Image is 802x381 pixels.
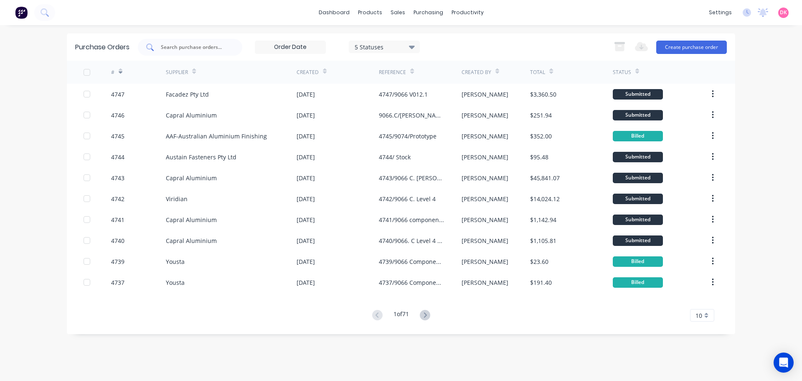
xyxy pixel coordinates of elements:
div: settings [705,6,736,19]
div: [DATE] [297,257,315,266]
div: productivity [447,6,488,19]
div: [DATE] [297,174,315,182]
div: [PERSON_NAME] [462,111,508,120]
div: Submitted [613,215,663,225]
div: [PERSON_NAME] [462,132,508,141]
div: # [111,69,114,76]
div: [DATE] [297,215,315,224]
div: $23.60 [530,257,548,266]
div: Capral Aluminium [166,174,217,182]
span: 10 [695,311,702,320]
span: DK [780,9,787,16]
div: [DATE] [297,278,315,287]
div: [DATE] [297,236,315,245]
div: 5 Statuses [355,42,414,51]
div: Supplier [166,69,188,76]
input: Search purchase orders... [160,43,229,51]
div: Facadez Pty Ltd [166,90,209,99]
div: AAF-Australian Aluminium Finishing [166,132,267,141]
a: dashboard [315,6,354,19]
input: Order Date [255,41,325,54]
div: 4739/9066 Component stock [379,257,444,266]
div: $3,360.50 [530,90,556,99]
div: Capral Aluminium [166,236,217,245]
div: 4737/9066 Component Stock [379,278,444,287]
div: 4742 [111,194,124,203]
div: [DATE] [297,90,315,99]
div: $14,024.12 [530,194,560,203]
div: 4740 [111,236,124,245]
div: Submitted [613,194,663,204]
div: $45,841.07 [530,174,560,182]
div: 4747 [111,90,124,99]
div: 9066.C/[PERSON_NAME] glazing component [379,111,444,120]
div: 4744/ Stock [379,153,411,161]
div: $352.00 [530,132,552,141]
div: 4746 [111,111,124,120]
div: 1 of 71 [393,309,409,322]
div: [DATE] [297,132,315,141]
div: Submitted [613,235,663,246]
div: $191.40 [530,278,552,287]
div: Billed [613,256,663,267]
div: Billed [613,277,663,288]
div: 4740/9066. C Level 4 Material [379,236,444,245]
img: Factory [15,6,28,19]
div: $95.48 [530,153,548,161]
div: Yousta [166,278,185,287]
div: Created [297,69,319,76]
div: Submitted [613,89,663,100]
div: [DATE] [297,194,315,203]
div: 4743 [111,174,124,182]
div: 4741/9066 components + Extrusions [379,215,444,224]
div: [PERSON_NAME] [462,257,508,266]
div: Open Intercom Messenger [774,353,794,373]
div: products [354,6,386,19]
div: Total [530,69,545,76]
div: Created By [462,69,491,76]
div: [PERSON_NAME] [462,194,508,203]
div: 4737 [111,278,124,287]
div: [PERSON_NAME] [462,236,508,245]
div: Viridian [166,194,188,203]
div: $1,105.81 [530,236,556,245]
div: Purchase Orders [75,42,129,52]
div: 4743/9066 C. [PERSON_NAME] Internal Material in [GEOGRAPHIC_DATA] [379,174,444,182]
div: [PERSON_NAME] [462,153,508,161]
div: sales [386,6,409,19]
div: 4744 [111,153,124,161]
div: Submitted [613,152,663,162]
div: Reference [379,69,406,76]
div: 4745 [111,132,124,141]
div: [PERSON_NAME] [462,215,508,224]
div: Austain Fasteners Pty Ltd [166,153,236,161]
div: [DATE] [297,153,315,161]
div: Billed [613,131,663,141]
div: $1,142.94 [530,215,556,224]
div: [PERSON_NAME] [462,278,508,287]
div: Submitted [613,173,663,183]
div: Status [613,69,631,76]
div: [PERSON_NAME] [462,174,508,182]
div: Capral Aluminium [166,111,217,120]
div: [DATE] [297,111,315,120]
button: Create purchase order [656,41,727,54]
div: [PERSON_NAME] [462,90,508,99]
div: 4739 [111,257,124,266]
div: 4742/9066 C. Level 4 [379,194,436,203]
div: Yousta [166,257,185,266]
div: 4745/9074/Prototype [379,132,437,141]
div: purchasing [409,6,447,19]
div: Submitted [613,110,663,120]
div: $251.94 [530,111,552,120]
div: 4741 [111,215,124,224]
div: Capral Aluminium [166,215,217,224]
div: 4747/9066 V012.1 [379,90,428,99]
